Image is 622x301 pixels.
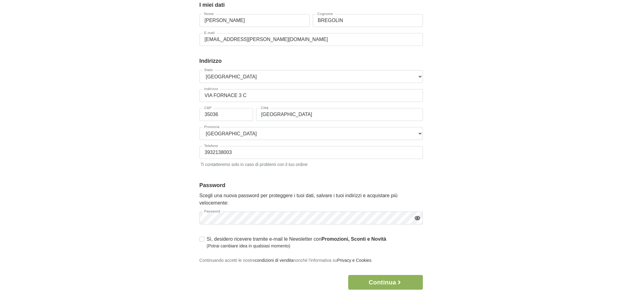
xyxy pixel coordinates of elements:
input: Telefono [199,146,423,159]
label: Password [203,210,222,213]
input: E-mail [199,33,423,46]
input: Cognome [313,14,423,27]
label: Provincia [203,125,222,129]
label: Nome [203,12,216,16]
legend: Password [199,181,423,190]
legend: I miei dati [199,1,423,9]
small: Ti contatteremo solo in caso di problemi con il tuo ordine [199,160,423,168]
label: CAP [203,106,214,110]
label: Stato [203,68,215,72]
label: Città [259,106,270,110]
small: (Potrai cambiare idea in qualsiasi momento) [207,243,386,249]
small: Continuando accetti le nostre nonchè l'informativa su . [199,258,373,263]
input: Indirizzo [199,89,423,102]
a: condizioni di vendita [255,258,293,263]
button: Continua [348,275,423,290]
input: Nome [199,14,310,27]
label: E-mail [203,31,217,35]
strong: Promozioni, Sconti e Novità [322,236,386,242]
label: Indirizzo [203,87,220,91]
a: Privacy e Cookies [337,258,371,263]
label: Sì, desidero ricevere tramite e-mail le Newsletter con [207,235,386,249]
label: Cognome [316,12,335,16]
label: Telefono [203,144,220,148]
input: Città [256,108,423,121]
p: Scegli una nuova password per proteggere i tuoi dati, salvare i tuoi indirizzi e acquistare più v... [199,192,423,207]
legend: Indirizzo [199,57,423,65]
input: CAP [199,108,253,121]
